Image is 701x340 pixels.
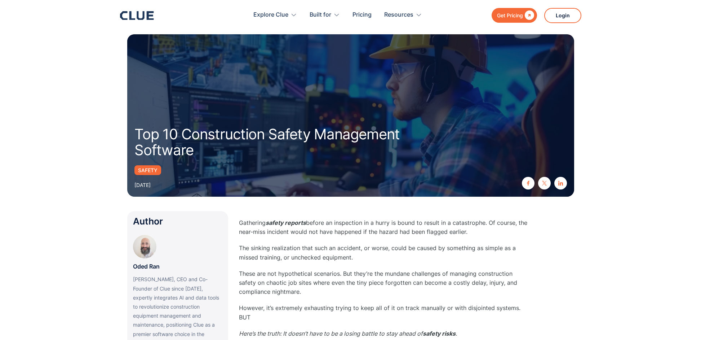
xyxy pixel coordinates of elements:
[134,126,437,158] h1: Top 10 Construction Safety Management Software
[239,269,527,297] p: These are not hypothetical scenarios. But they’re the mundane challenges of managing construction...
[423,330,456,337] em: safety risks
[266,219,306,226] em: safety reports
[558,181,563,186] img: linkedin icon
[239,244,527,262] p: The sinking realization that such an accident, or worse, could be caused by something as simple a...
[492,8,537,23] a: Get Pricing
[310,4,331,26] div: Built for
[497,11,523,20] div: Get Pricing
[239,218,527,236] p: Gathering before an inspection in a hurry is bound to result in a catastrophe. Of course, the nea...
[523,11,534,20] div: 
[352,4,372,26] a: Pricing
[239,330,423,337] em: Here’s the truth: It doesn’t have to be a losing battle to stay ahead of
[310,4,340,26] div: Built for
[133,235,156,258] img: Oded Ran
[526,181,531,186] img: facebook icon
[134,180,151,189] div: [DATE]
[133,217,222,226] div: Author
[253,4,288,26] div: Explore Clue
[253,4,297,26] div: Explore Clue
[384,4,422,26] div: Resources
[384,4,413,26] div: Resources
[544,8,581,23] a: Login
[456,330,457,337] em: .
[239,304,527,322] p: However, it’s extremely exhausting trying to keep all of it on track manually or with disjointed ...
[133,262,160,271] p: Oded Ran
[134,165,161,175] a: Safety
[542,181,547,186] img: twitter X icon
